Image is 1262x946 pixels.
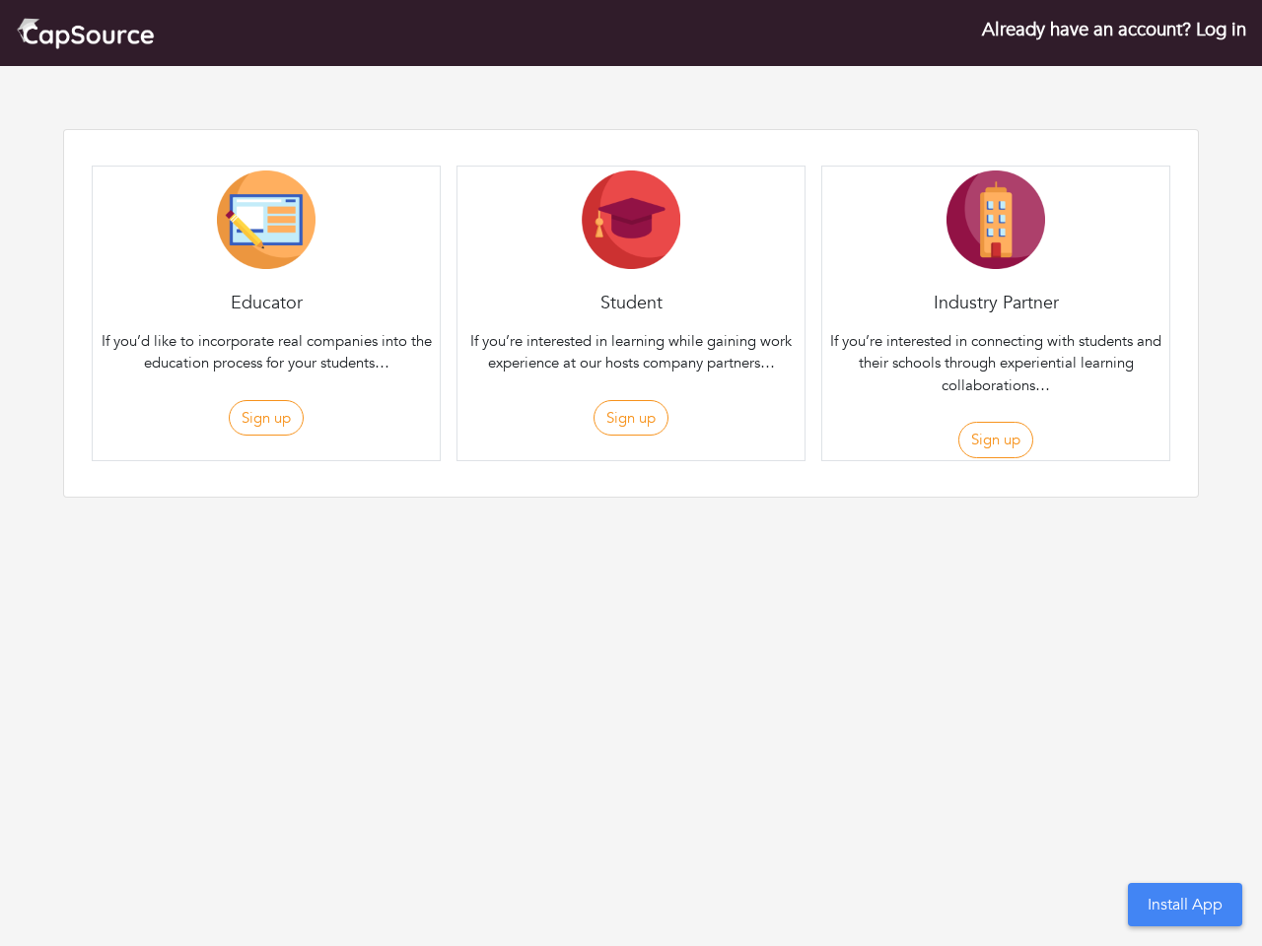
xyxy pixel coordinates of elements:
[217,170,315,269] img: Educator-Icon-31d5a1e457ca3f5474c6b92ab10a5d5101c9f8fbafba7b88091835f1a8db102f.png
[982,17,1246,42] a: Already have an account? Log in
[457,293,805,314] h4: Student
[958,422,1033,458] button: Sign up
[1128,883,1242,926] button: Install App
[229,400,304,437] button: Sign up
[461,330,801,374] p: If you’re interested in learning while gaining work experience at our hosts company partners…
[93,293,440,314] h4: Educator
[594,400,668,437] button: Sign up
[946,170,1045,269] img: Company-Icon-7f8a26afd1715722aa5ae9dc11300c11ceeb4d32eda0db0d61c21d11b95ecac6.png
[97,330,436,374] p: If you’d like to incorporate real companies into the education process for your students…
[826,330,1165,397] p: If you’re interested in connecting with students and their schools through experiential learning ...
[582,170,680,269] img: Student-Icon-6b6867cbad302adf8029cb3ecf392088beec6a544309a027beb5b4b4576828a8.png
[822,293,1169,314] h4: Industry Partner
[16,16,155,50] img: cap_logo.png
